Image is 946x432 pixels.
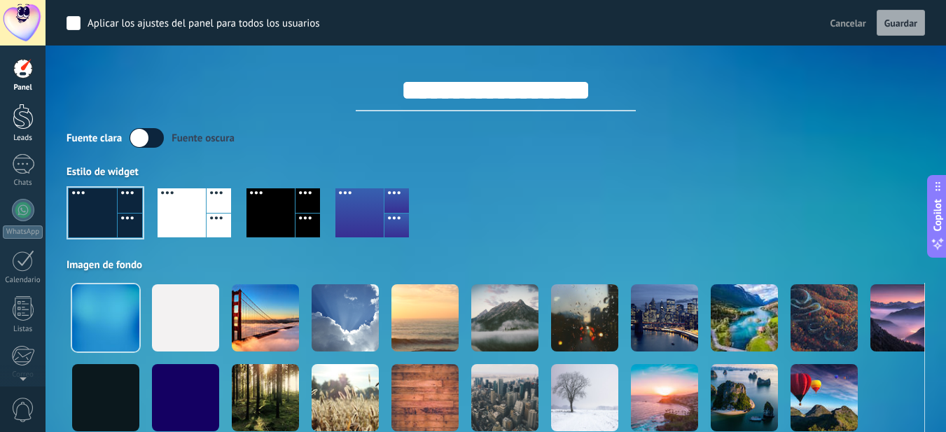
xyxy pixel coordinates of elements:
div: Estilo de widget [67,165,925,179]
div: Leads [3,134,43,143]
button: Cancelar [825,13,872,34]
span: Guardar [884,18,917,28]
div: WhatsApp [3,225,43,239]
div: Fuente clara [67,132,122,145]
div: Listas [3,325,43,334]
div: Panel [3,83,43,92]
div: Calendario [3,276,43,285]
button: Guardar [877,10,925,36]
div: Aplicar los ajustes del panel para todos los usuarios [88,17,320,31]
div: Chats [3,179,43,188]
span: Copilot [931,199,945,231]
span: Cancelar [830,17,866,29]
div: Imagen de fondo [67,258,925,272]
div: Fuente oscura [172,132,235,145]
